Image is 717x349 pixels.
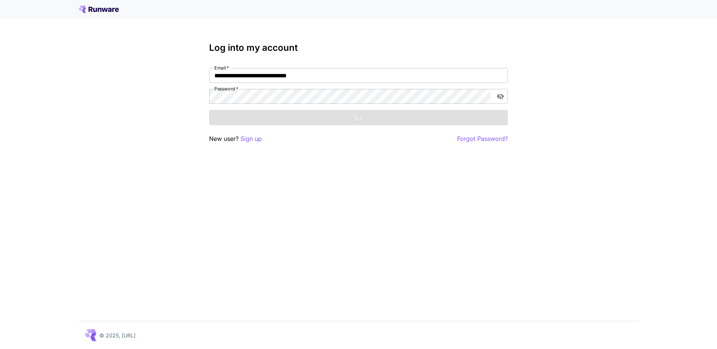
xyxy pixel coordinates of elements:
[240,134,262,143] button: Sign up
[494,90,507,103] button: toggle password visibility
[209,134,262,143] p: New user?
[214,86,238,92] label: Password
[457,134,508,143] button: Forgot Password?
[209,43,508,53] h3: Log into my account
[99,331,136,339] p: © 2025, [URL]
[214,65,229,71] label: Email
